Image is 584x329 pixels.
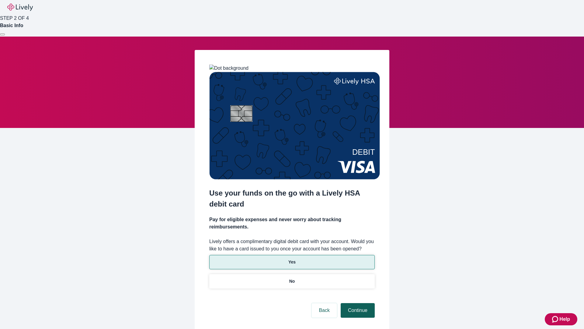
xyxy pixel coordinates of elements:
[209,216,375,231] h4: Pay for eligible expenses and never worry about tracking reimbursements.
[545,313,577,325] button: Zendesk support iconHelp
[209,255,375,269] button: Yes
[559,316,570,323] span: Help
[209,72,380,179] img: Debit card
[288,259,296,265] p: Yes
[341,303,375,318] button: Continue
[209,274,375,288] button: No
[552,316,559,323] svg: Zendesk support icon
[209,188,375,210] h2: Use your funds on the go with a Lively HSA debit card
[311,303,337,318] button: Back
[289,278,295,285] p: No
[7,4,33,11] img: Lively
[209,238,375,253] label: Lively offers a complimentary digital debit card with your account. Would you like to have a card...
[209,65,249,72] img: Dot background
